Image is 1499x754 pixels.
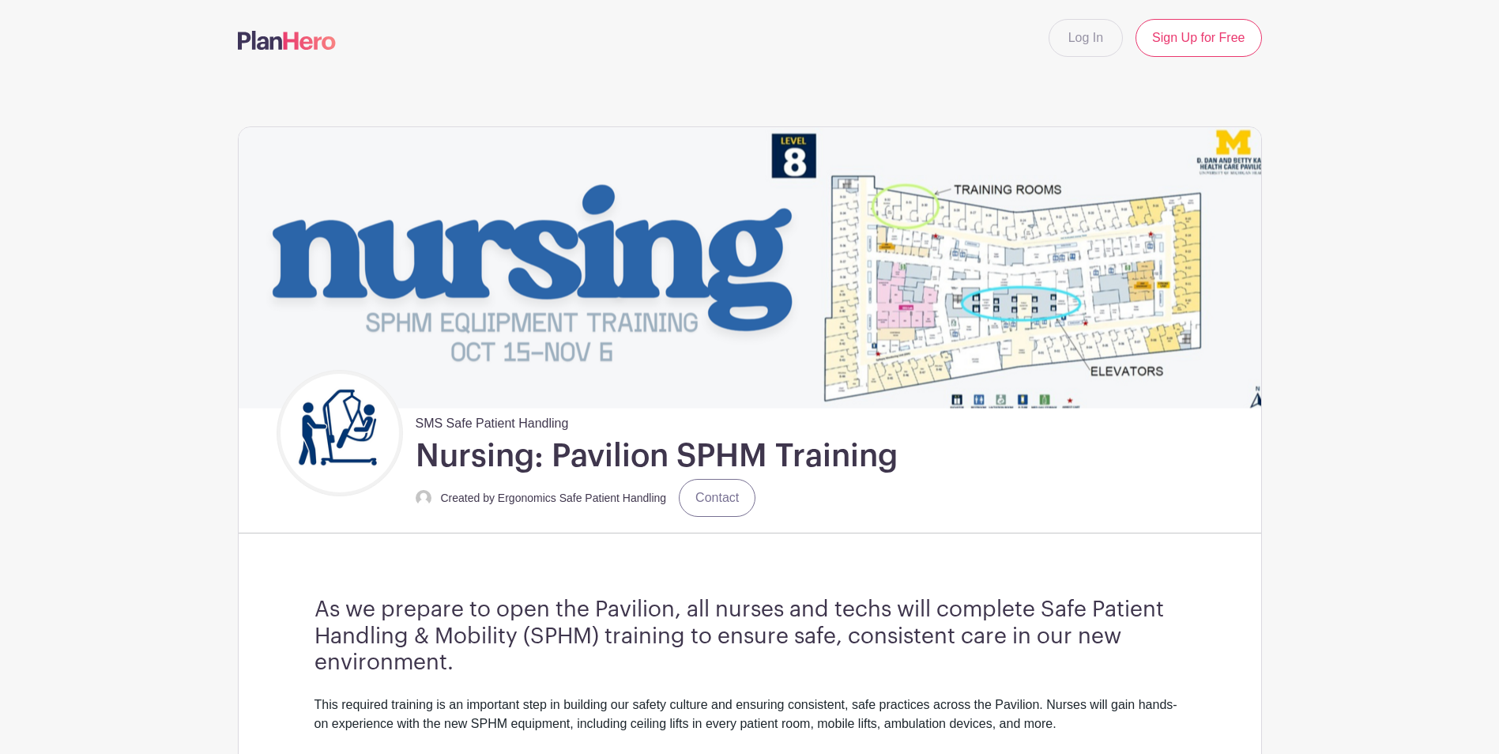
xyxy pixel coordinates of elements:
[239,127,1261,408] img: event_banner_9715.png
[281,374,399,492] img: Untitled%20design.png
[441,492,667,504] small: Created by Ergonomics Safe Patient Handling
[416,436,898,476] h1: Nursing: Pavilion SPHM Training
[679,479,755,517] a: Contact
[1049,19,1123,57] a: Log In
[416,408,569,433] span: SMS Safe Patient Handling
[314,696,1185,752] div: This required training is an important step in building our safety culture and ensuring consisten...
[416,490,431,506] img: default-ce2991bfa6775e67f084385cd625a349d9dcbb7a52a09fb2fda1e96e2d18dcdb.png
[314,597,1185,677] h3: As we prepare to open the Pavilion, all nurses and techs will complete Safe Patient Handling & Mo...
[238,31,336,50] img: logo-507f7623f17ff9eddc593b1ce0a138ce2505c220e1c5a4e2b4648c50719b7d32.svg
[1136,19,1261,57] a: Sign Up for Free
